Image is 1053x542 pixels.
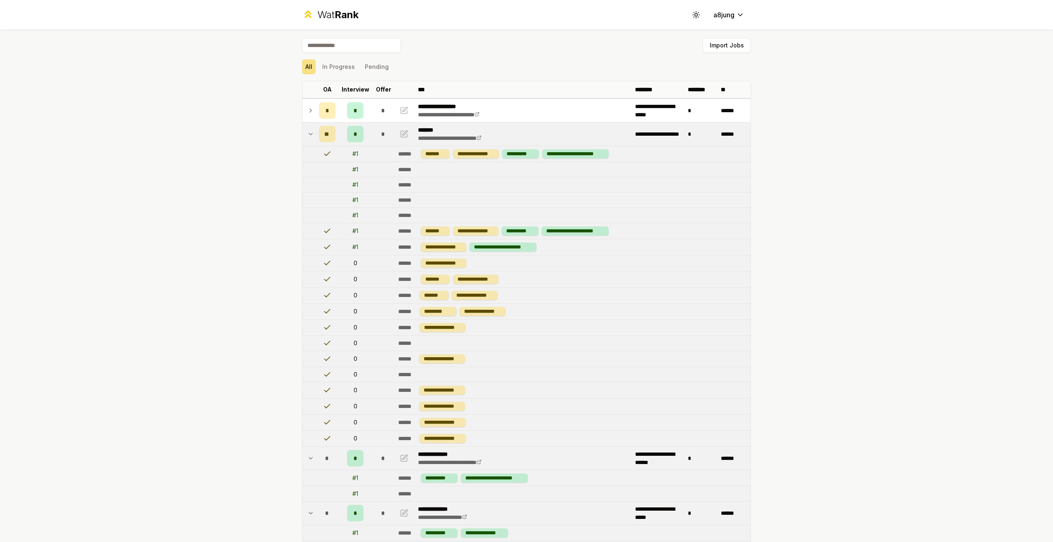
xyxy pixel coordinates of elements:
[302,59,316,74] button: All
[339,367,372,382] td: 0
[352,529,358,537] div: # 1
[352,196,358,204] div: # 1
[361,59,392,74] button: Pending
[339,304,372,319] td: 0
[339,431,372,446] td: 0
[339,382,372,398] td: 0
[317,8,359,21] div: Wat
[339,287,372,303] td: 0
[352,211,358,219] div: # 1
[319,59,358,74] button: In Progress
[352,490,358,498] div: # 1
[339,320,372,335] td: 0
[352,181,358,189] div: # 1
[707,7,751,22] button: a8jung
[352,165,358,174] div: # 1
[713,10,734,20] span: a8jung
[339,398,372,414] td: 0
[339,351,372,367] td: 0
[335,9,359,21] span: Rank
[323,85,332,94] p: OA
[302,8,359,21] a: WatRank
[376,85,391,94] p: Offer
[352,243,358,251] div: # 1
[703,38,751,53] button: Import Jobs
[339,415,372,430] td: 0
[342,85,369,94] p: Interview
[352,227,358,235] div: # 1
[339,255,372,271] td: 0
[352,150,358,158] div: # 1
[339,336,372,351] td: 0
[339,271,372,287] td: 0
[352,474,358,482] div: # 1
